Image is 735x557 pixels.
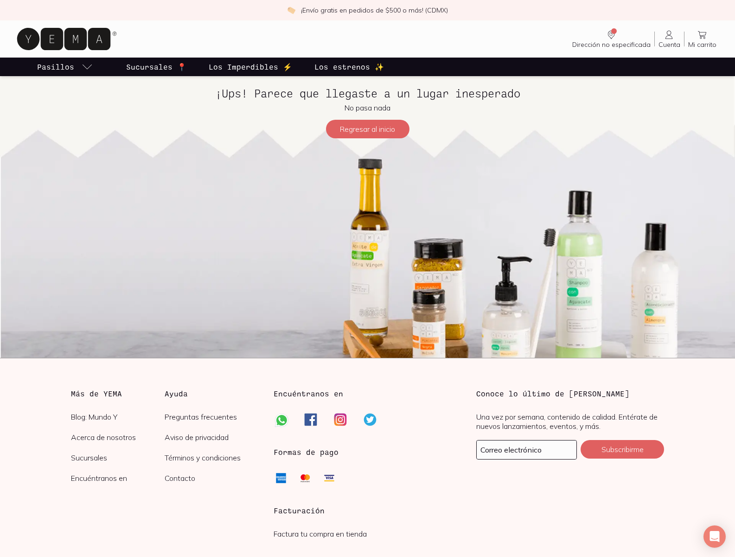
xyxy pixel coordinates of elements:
[71,453,165,462] a: Sucursales
[688,40,716,49] span: Mi carrito
[37,61,74,72] p: Pasillos
[124,58,188,76] a: Sucursales 📍
[165,412,259,421] a: Preguntas frecuentes
[314,61,384,72] p: Los estrenos ✨
[313,58,386,76] a: Los estrenos ✨
[326,120,409,138] button: Regresar al inicio
[71,473,165,483] a: Encuéntranos en
[274,388,343,399] h3: Encuéntranos en
[274,529,367,538] a: Factura tu compra en tienda
[71,388,165,399] h3: Más de YEMA
[165,388,259,399] h3: Ayuda
[287,6,295,14] img: check
[165,433,259,442] a: Aviso de privacidad
[569,29,654,49] a: Dirección no especificada
[126,61,186,72] p: Sucursales 📍
[581,440,664,459] button: Subscribirme
[165,473,259,483] a: Contacto
[209,61,292,72] p: Los Imperdibles ⚡️
[274,447,339,458] h3: Formas de pago
[684,29,720,49] a: Mi carrito
[301,6,448,15] p: ¡Envío gratis en pedidos de $500 o más! (CDMX)
[658,40,680,49] span: Cuenta
[655,29,684,49] a: Cuenta
[71,433,165,442] a: Acerca de nosotros
[274,505,461,516] h3: Facturación
[71,412,165,421] a: Blog: Mundo Y
[477,440,576,459] input: mimail@gmail.com
[476,388,664,399] h3: Conoce lo último de [PERSON_NAME]
[572,40,651,49] span: Dirección no especificada
[165,453,259,462] a: Términos y condiciones
[35,58,95,76] a: pasillo-todos-link
[207,58,294,76] a: Los Imperdibles ⚡️
[476,412,664,431] p: Una vez por semana, contenido de calidad. Entérate de nuevos lanzamientos, eventos, y más.
[703,525,726,548] div: Open Intercom Messenger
